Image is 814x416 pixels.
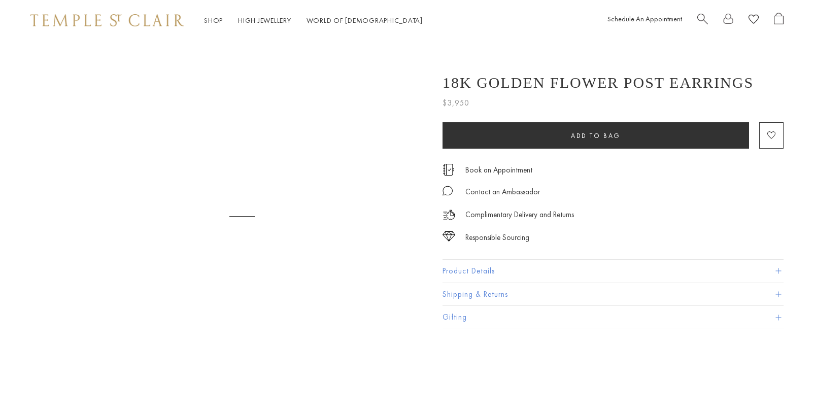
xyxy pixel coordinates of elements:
[204,14,423,27] nav: Main navigation
[204,16,223,25] a: ShopShop
[443,209,455,221] img: icon_delivery.svg
[443,164,455,176] img: icon_appointment.svg
[607,14,682,23] a: Schedule An Appointment
[443,96,469,110] span: $3,950
[443,231,455,241] img: icon_sourcing.svg
[30,14,184,26] img: Temple St. Clair
[749,13,759,28] a: View Wishlist
[465,164,532,176] a: Book an Appointment
[238,16,291,25] a: High JewelleryHigh Jewellery
[443,283,784,306] button: Shipping & Returns
[774,13,784,28] a: Open Shopping Bag
[465,231,529,244] div: Responsible Sourcing
[465,209,574,221] p: Complimentary Delivery and Returns
[571,131,621,140] span: Add to bag
[465,186,540,198] div: Contact an Ambassador
[443,122,749,149] button: Add to bag
[697,13,708,28] a: Search
[443,186,453,196] img: MessageIcon-01_2.svg
[443,260,784,283] button: Product Details
[307,16,423,25] a: World of [DEMOGRAPHIC_DATA]World of [DEMOGRAPHIC_DATA]
[443,74,754,91] h1: 18K Golden Flower Post Earrings
[443,306,784,329] button: Gifting
[763,368,804,406] iframe: Gorgias live chat messenger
